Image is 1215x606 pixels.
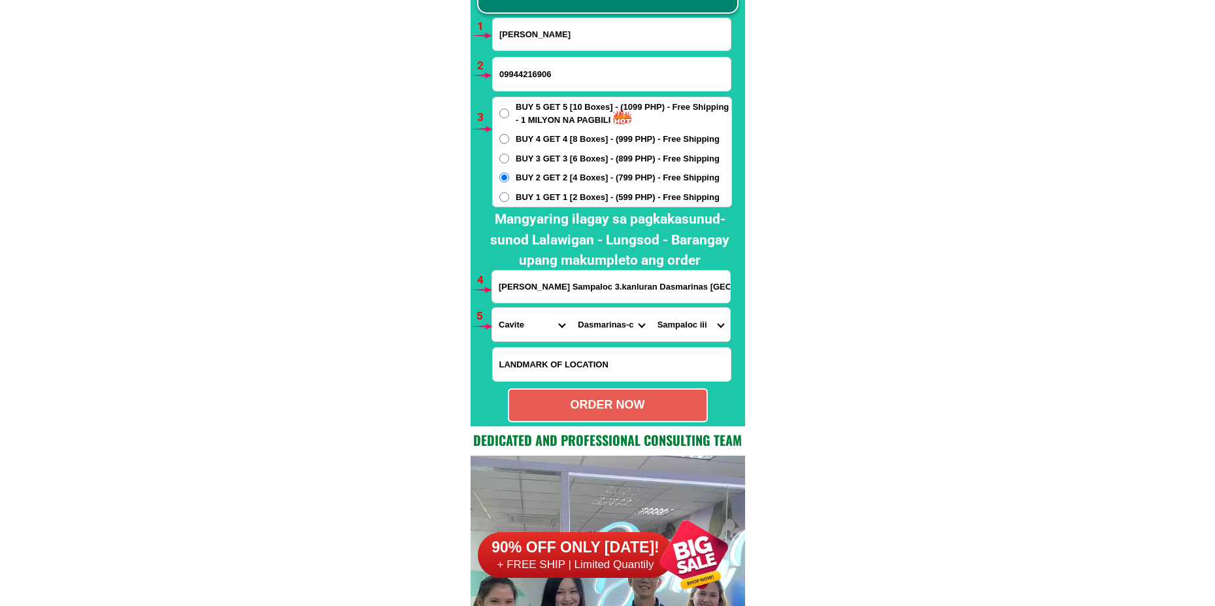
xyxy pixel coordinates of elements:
h6: 90% OFF ONLY [DATE]! [478,538,674,558]
input: BUY 2 GET 2 [4 Boxes] - (799 PHP) - Free Shipping [499,173,509,182]
input: BUY 4 GET 4 [8 Boxes] - (999 PHP) - Free Shipping [499,134,509,144]
input: BUY 3 GET 3 [6 Boxes] - (899 PHP) - Free Shipping [499,154,509,163]
input: BUY 5 GET 5 [10 Boxes] - (1099 PHP) - Free Shipping - 1 MILYON NA PAGBILI [499,109,509,118]
div: ORDER NOW [509,396,707,414]
select: Select province [492,308,571,341]
h2: Dedicated and professional consulting team [471,430,745,450]
span: BUY 5 GET 5 [10 Boxes] - (1099 PHP) - Free Shipping - 1 MILYON NA PAGBILI [516,101,731,126]
input: Input phone_number [493,58,731,91]
h6: + FREE SHIP | Limited Quantily [478,558,674,572]
h6: 1 [477,18,492,35]
span: BUY 1 GET 1 [2 Boxes] - (599 PHP) - Free Shipping [516,191,720,204]
select: Select district [571,308,650,341]
span: BUY 3 GET 3 [6 Boxes] - (899 PHP) - Free Shipping [516,152,720,165]
input: Input address [492,271,730,303]
h6: 3 [477,109,492,126]
h2: Mangyaring ilagay sa pagkakasunud-sunod Lalawigan - Lungsod - Barangay upang makumpleto ang order [481,209,739,271]
select: Select commune [651,308,730,341]
h6: 5 [476,308,491,325]
h6: 2 [477,58,492,75]
input: BUY 1 GET 1 [2 Boxes] - (599 PHP) - Free Shipping [499,192,509,202]
span: BUY 4 GET 4 [8 Boxes] - (999 PHP) - Free Shipping [516,133,720,146]
input: Input full_name [493,18,731,50]
h6: 4 [477,272,492,289]
span: BUY 2 GET 2 [4 Boxes] - (799 PHP) - Free Shipping [516,171,720,184]
input: Input LANDMARKOFLOCATION [493,348,731,381]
